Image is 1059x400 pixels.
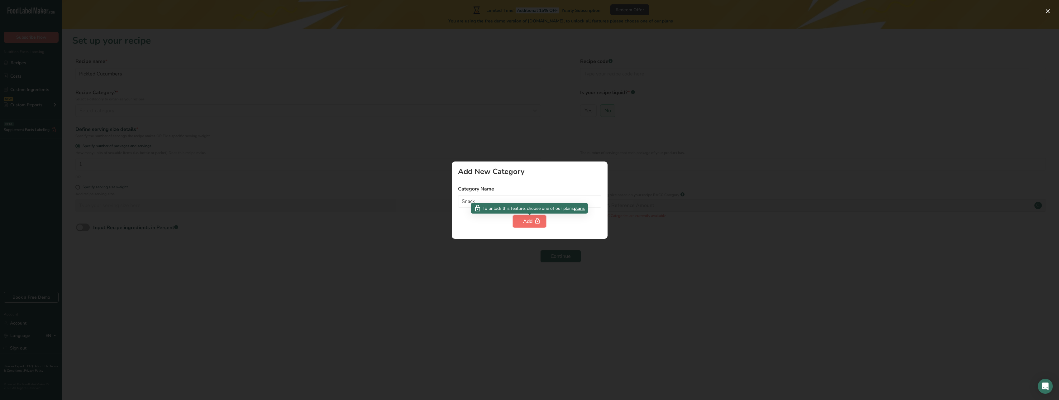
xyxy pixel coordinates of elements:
div: Open Intercom Messenger [1038,379,1053,394]
input: Type your category name here [458,195,601,208]
div: Add New Category [458,168,601,175]
span: plans [574,205,585,212]
span: To unlock this feature, choose one of our plans [483,205,574,212]
div: Add [523,218,536,225]
label: Category Name [458,185,601,193]
button: Add [513,215,546,228]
